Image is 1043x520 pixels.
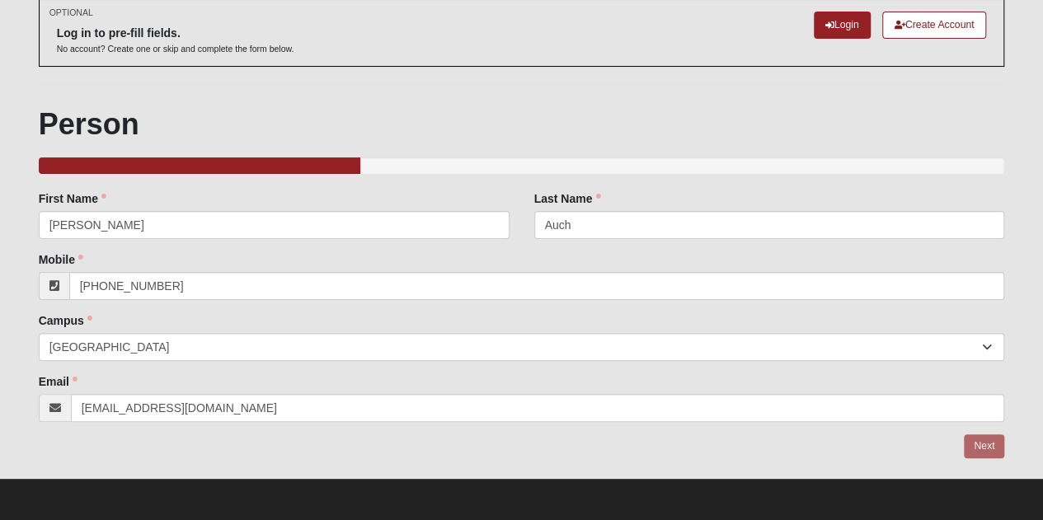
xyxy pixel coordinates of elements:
label: Last Name [534,190,601,207]
h6: Log in to pre-fill fields. [57,26,294,40]
p: No account? Create one or skip and complete the form below. [57,43,294,55]
label: Campus [39,312,92,329]
a: Create Account [882,12,987,39]
label: Email [39,373,78,390]
small: OPTIONAL [49,7,93,19]
a: Login [814,12,871,39]
label: First Name [39,190,106,207]
h1: Person [39,106,1005,142]
label: Mobile [39,251,83,268]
